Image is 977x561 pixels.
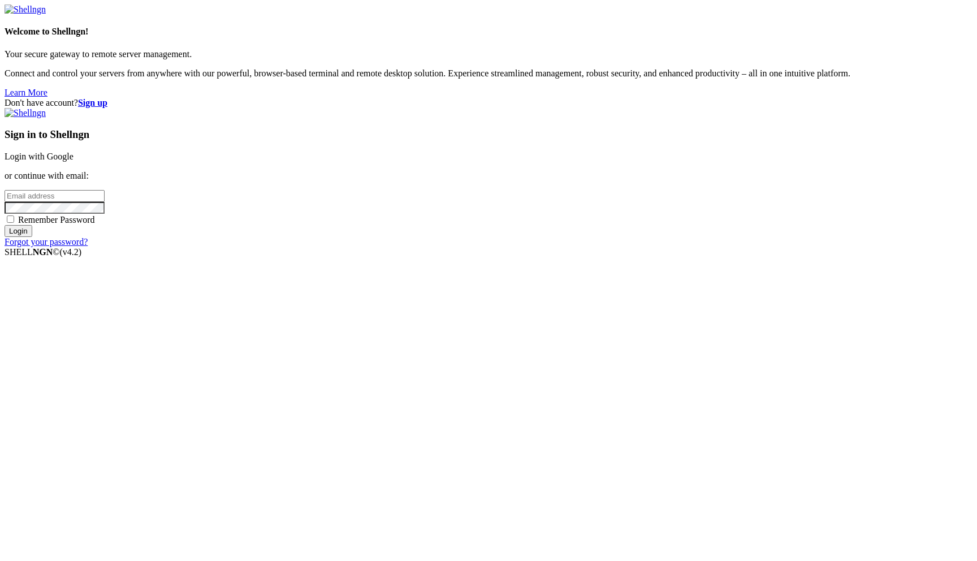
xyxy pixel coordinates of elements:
p: Connect and control your servers from anywhere with our powerful, browser-based terminal and remo... [5,68,972,79]
h4: Welcome to Shellngn! [5,27,972,37]
b: NGN [33,247,53,257]
span: Remember Password [18,215,95,225]
a: Learn More [5,88,47,97]
p: or continue with email: [5,171,972,181]
img: Shellngn [5,5,46,15]
input: Login [5,225,32,237]
p: Your secure gateway to remote server management. [5,49,972,59]
a: Login with Google [5,152,74,161]
h3: Sign in to Shellngn [5,128,972,141]
img: Shellngn [5,108,46,118]
input: Email address [5,190,105,202]
span: SHELL © [5,247,81,257]
span: 4.2.0 [60,247,82,257]
input: Remember Password [7,215,14,223]
div: Don't have account? [5,98,972,108]
a: Forgot your password? [5,237,88,247]
a: Sign up [78,98,107,107]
